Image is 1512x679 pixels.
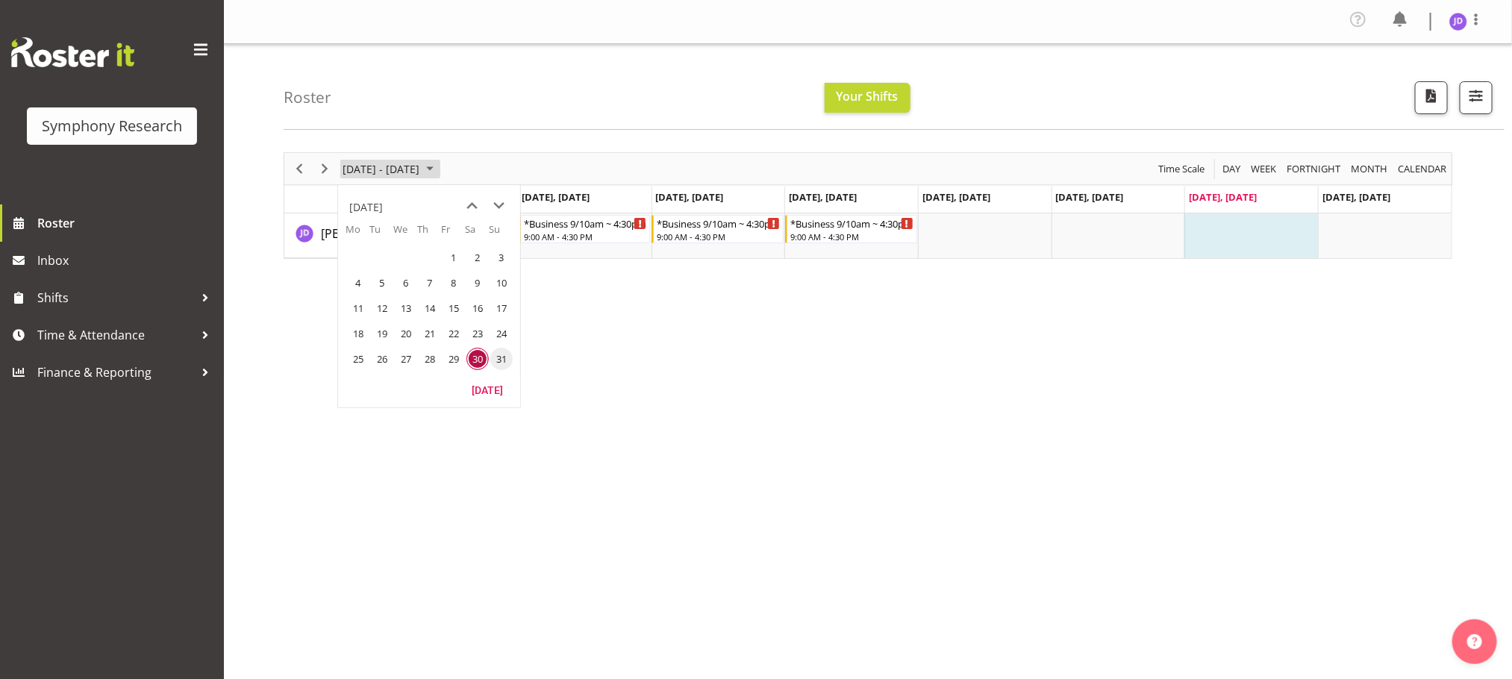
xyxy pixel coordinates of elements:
[1449,13,1467,31] img: jennifer-donovan1879.jpg
[490,348,513,370] span: Sunday, August 31, 2025
[443,297,465,319] span: Friday, August 15, 2025
[837,88,899,104] span: Your Shifts
[443,272,465,294] span: Friday, August 8, 2025
[785,215,917,243] div: Jennifer Donovan"s event - *Business 9/10am ~ 4:30pm Begin From Wednesday, August 27, 2025 at 9:0...
[443,246,465,269] span: Friday, August 1, 2025
[789,190,857,204] span: [DATE], [DATE]
[1460,81,1493,114] button: Filter Shifts
[347,322,369,345] span: Monday, August 18, 2025
[347,297,369,319] span: Monday, August 11, 2025
[395,272,417,294] span: Wednesday, August 6, 2025
[11,37,134,67] img: Rosterit website logo
[656,190,724,204] span: [DATE], [DATE]
[287,153,312,184] div: Previous
[346,222,369,245] th: Mo
[419,348,441,370] span: Thursday, August 28, 2025
[312,153,337,184] div: Next
[1156,160,1208,178] button: Time Scale
[466,272,489,294] span: Saturday, August 9, 2025
[466,348,489,370] span: Saturday, August 30, 2025
[1056,190,1124,204] span: [DATE], [DATE]
[290,160,310,178] button: Previous
[347,272,369,294] span: Monday, August 4, 2025
[466,297,489,319] span: Saturday, August 16, 2025
[349,193,383,222] div: title
[657,216,780,231] div: *Business 9/10am ~ 4:30pm
[1285,160,1342,178] span: Fortnight
[347,348,369,370] span: Monday, August 25, 2025
[315,160,335,178] button: Next
[490,272,513,294] span: Sunday, August 10, 2025
[1349,160,1390,178] button: Timeline Month
[1249,160,1279,178] button: Timeline Week
[490,322,513,345] span: Sunday, August 24, 2025
[369,222,393,245] th: Tu
[1322,190,1390,204] span: [DATE], [DATE]
[1284,160,1343,178] button: Fortnight
[790,231,913,242] div: 9:00 AM - 4:30 PM
[1396,160,1449,178] button: Month
[466,322,489,345] span: Saturday, August 23, 2025
[825,83,910,113] button: Your Shifts
[321,225,413,242] span: [PERSON_NAME]
[371,322,393,345] span: Tuesday, August 19, 2025
[1467,634,1482,649] img: help-xxl-2.png
[922,190,990,204] span: [DATE], [DATE]
[459,193,486,219] button: previous month
[465,222,489,245] th: Sa
[1221,160,1242,178] span: Day
[284,152,1452,259] div: Timeline Week of August 30, 2025
[1396,160,1448,178] span: calendar
[443,322,465,345] span: Friday, August 22, 2025
[652,215,784,243] div: Jennifer Donovan"s event - *Business 9/10am ~ 4:30pm Begin From Tuesday, August 26, 2025 at 9:00:...
[489,222,513,245] th: Su
[341,160,421,178] span: [DATE] - [DATE]
[419,322,441,345] span: Thursday, August 21, 2025
[490,246,513,269] span: Sunday, August 3, 2025
[284,213,518,258] td: Jennifer Donovan resource
[37,249,216,272] span: Inbox
[441,222,465,245] th: Fr
[443,348,465,370] span: Friday, August 29, 2025
[462,379,513,400] button: Today
[522,190,590,204] span: [DATE], [DATE]
[395,348,417,370] span: Wednesday, August 27, 2025
[417,222,441,245] th: Th
[519,215,651,243] div: Jennifer Donovan"s event - *Business 9/10am ~ 4:30pm Begin From Monday, August 25, 2025 at 9:00:0...
[395,297,417,319] span: Wednesday, August 13, 2025
[518,213,1452,258] table: Timeline Week of August 30, 2025
[657,231,780,242] div: 9:00 AM - 4:30 PM
[371,297,393,319] span: Tuesday, August 12, 2025
[1349,160,1389,178] span: Month
[1415,81,1448,114] button: Download a PDF of the roster according to the set date range.
[1249,160,1278,178] span: Week
[37,287,194,309] span: Shifts
[395,322,417,345] span: Wednesday, August 20, 2025
[524,216,647,231] div: *Business 9/10am ~ 4:30pm
[37,324,194,346] span: Time & Attendance
[524,231,647,242] div: 9:00 AM - 4:30 PM
[37,212,216,234] span: Roster
[1189,190,1257,204] span: [DATE], [DATE]
[490,297,513,319] span: Sunday, August 17, 2025
[486,193,513,219] button: next month
[340,160,440,178] button: August 25 - 31, 2025
[393,222,417,245] th: We
[284,89,331,106] h4: Roster
[37,361,194,384] span: Finance & Reporting
[466,246,489,269] span: Saturday, August 2, 2025
[321,225,413,242] a: [PERSON_NAME]
[42,115,182,137] div: Symphony Research
[790,216,913,231] div: *Business 9/10am ~ 4:30pm
[371,348,393,370] span: Tuesday, August 26, 2025
[1220,160,1243,178] button: Timeline Day
[419,297,441,319] span: Thursday, August 14, 2025
[419,272,441,294] span: Thursday, August 7, 2025
[371,272,393,294] span: Tuesday, August 5, 2025
[1157,160,1206,178] span: Time Scale
[465,346,489,372] td: Saturday, August 30, 2025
